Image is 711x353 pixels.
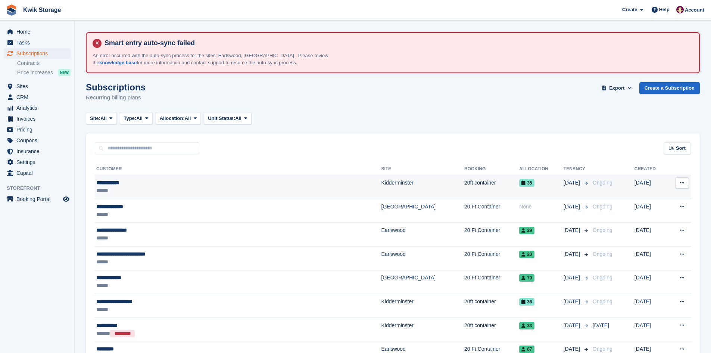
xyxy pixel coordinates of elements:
[4,92,71,102] a: menu
[6,4,17,16] img: stora-icon-8386f47178a22dfd0bd8f6a31ec36ba5ce8667c1dd55bd0f319d3a0aa187defe.svg
[639,82,700,95] a: Create a Subscription
[676,6,684,13] img: ellie tragonette
[381,246,464,270] td: Earlswood
[519,322,534,329] span: 33
[4,135,71,146] a: menu
[659,6,670,13] span: Help
[16,81,61,92] span: Sites
[564,345,581,353] span: [DATE]
[160,115,185,122] span: Allocation:
[16,194,61,204] span: Booking Portal
[102,39,693,47] h4: Smart entry auto-sync failed
[622,6,637,13] span: Create
[4,114,71,124] a: menu
[16,124,61,135] span: Pricing
[601,82,633,95] button: Export
[519,179,534,187] span: 35
[634,318,667,341] td: [DATE]
[593,227,612,233] span: Ongoing
[235,115,241,122] span: All
[17,69,53,76] span: Price increases
[16,146,61,157] span: Insurance
[564,203,581,211] span: [DATE]
[4,146,71,157] a: menu
[4,168,71,178] a: menu
[4,27,71,37] a: menu
[519,163,564,175] th: Allocation
[634,175,667,199] td: [DATE]
[4,103,71,113] a: menu
[4,124,71,135] a: menu
[4,37,71,48] a: menu
[519,251,534,258] span: 20
[564,163,590,175] th: Tenancy
[593,346,612,352] span: Ongoing
[593,298,612,304] span: Ongoing
[93,52,354,66] p: An error occurred with the auto-sync process for the sites: Earlswood, [GEOGRAPHIC_DATA] . Please...
[208,115,235,122] span: Unit Status:
[95,163,381,175] th: Customer
[17,60,71,67] a: Contracts
[464,175,519,199] td: 20ft container
[519,346,534,353] span: 67
[16,168,61,178] span: Capital
[204,112,251,124] button: Unit Status: All
[685,6,704,14] span: Account
[20,4,64,16] a: Kwik Storage
[58,69,71,76] div: NEW
[4,157,71,167] a: menu
[90,115,100,122] span: Site:
[519,227,534,234] span: 29
[120,112,153,124] button: Type: All
[464,318,519,341] td: 20ft container
[464,223,519,247] td: 20 Ft Container
[16,48,61,59] span: Subscriptions
[185,115,191,122] span: All
[564,226,581,234] span: [DATE]
[381,270,464,294] td: [GEOGRAPHIC_DATA]
[17,68,71,77] a: Price increases NEW
[634,294,667,318] td: [DATE]
[634,163,667,175] th: Created
[4,81,71,92] a: menu
[593,204,612,210] span: Ongoing
[634,246,667,270] td: [DATE]
[62,195,71,204] a: Preview store
[16,157,61,167] span: Settings
[16,27,61,37] span: Home
[564,179,581,187] span: [DATE]
[464,246,519,270] td: 20 Ft Container
[381,223,464,247] td: Earlswood
[593,275,612,281] span: Ongoing
[464,163,519,175] th: Booking
[16,103,61,113] span: Analytics
[4,194,71,204] a: menu
[4,48,71,59] a: menu
[124,115,137,122] span: Type:
[634,199,667,223] td: [DATE]
[99,60,137,65] a: knowledge base
[634,223,667,247] td: [DATE]
[464,199,519,223] td: 20 Ft Container
[136,115,143,122] span: All
[564,298,581,306] span: [DATE]
[16,135,61,146] span: Coupons
[156,112,201,124] button: Allocation: All
[16,37,61,48] span: Tasks
[16,92,61,102] span: CRM
[519,274,534,282] span: 70
[564,274,581,282] span: [DATE]
[381,294,464,318] td: Kidderminster
[519,203,564,211] div: None
[16,114,61,124] span: Invoices
[519,298,534,306] span: 36
[564,250,581,258] span: [DATE]
[609,84,624,92] span: Export
[634,270,667,294] td: [DATE]
[381,175,464,199] td: Kidderminster
[564,322,581,329] span: [DATE]
[381,318,464,341] td: Kidderminster
[381,163,464,175] th: Site
[86,82,146,92] h1: Subscriptions
[86,112,117,124] button: Site: All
